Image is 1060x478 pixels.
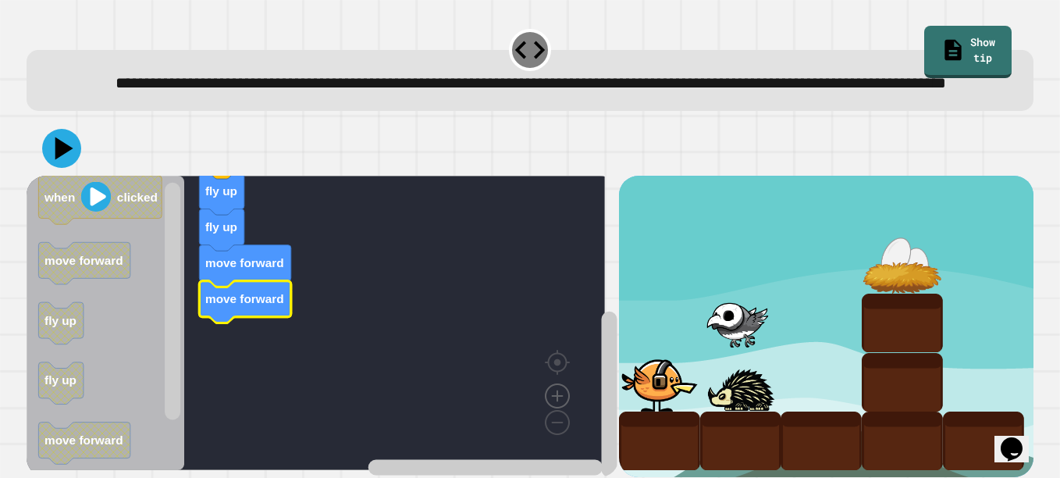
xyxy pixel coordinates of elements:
[205,184,237,198] text: fly up
[44,254,123,267] text: move forward
[44,433,123,447] text: move forward
[44,191,75,204] text: when
[44,374,76,387] text: fly up
[205,256,284,269] text: move forward
[924,26,1012,77] a: Show tip
[994,416,1044,462] iframe: chat widget
[27,176,619,477] div: Blockly Workspace
[44,314,76,327] text: fly up
[205,292,284,305] text: move forward
[117,191,158,204] text: clicked
[205,220,237,234] text: fly up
